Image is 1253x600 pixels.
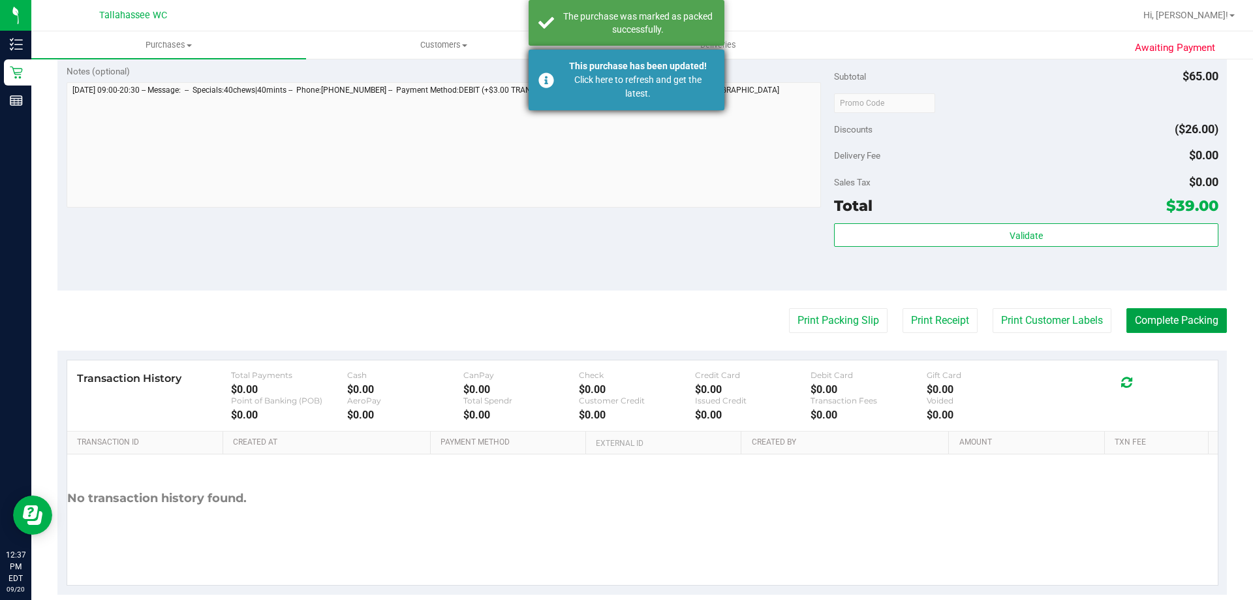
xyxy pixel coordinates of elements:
[579,383,695,396] div: $0.00
[585,432,741,455] th: External ID
[231,383,347,396] div: $0.00
[99,10,167,21] span: Tallahassee WC
[561,10,715,36] div: The purchase was marked as packed successfully.
[927,409,1043,421] div: $0.00
[1010,230,1043,241] span: Validate
[6,584,25,594] p: 09/20
[561,73,715,101] div: Click here to refresh and get the latest.
[10,38,23,51] inline-svg: Inventory
[347,396,463,405] div: AeroPay
[77,437,218,448] a: Transaction ID
[6,549,25,584] p: 12:37 PM EDT
[347,383,463,396] div: $0.00
[993,308,1111,333] button: Print Customer Labels
[67,454,247,543] div: No transaction history found.
[1135,40,1215,55] span: Awaiting Payment
[834,71,866,82] span: Subtotal
[752,437,944,448] a: Created By
[579,370,695,380] div: Check
[1143,10,1228,20] span: Hi, [PERSON_NAME]!
[463,383,580,396] div: $0.00
[579,396,695,405] div: Customer Credit
[695,409,811,421] div: $0.00
[834,223,1218,247] button: Validate
[306,31,581,59] a: Customers
[695,383,811,396] div: $0.00
[561,59,715,73] div: This purchase has been updated!
[927,370,1043,380] div: Gift Card
[13,496,52,535] iframe: Resource center
[834,150,880,161] span: Delivery Fee
[1175,122,1218,136] span: ($26.00)
[463,370,580,380] div: CanPay
[811,383,927,396] div: $0.00
[811,370,927,380] div: Debit Card
[695,396,811,405] div: Issued Credit
[67,66,130,76] span: Notes (optional)
[1126,308,1227,333] button: Complete Packing
[10,66,23,79] inline-svg: Retail
[233,437,425,448] a: Created At
[834,197,873,215] span: Total
[307,39,580,51] span: Customers
[1166,197,1218,215] span: $39.00
[1189,148,1218,162] span: $0.00
[347,370,463,380] div: Cash
[231,370,347,380] div: Total Payments
[231,396,347,405] div: Point of Banking (POB)
[927,396,1043,405] div: Voided
[834,118,873,141] span: Discounts
[1189,175,1218,189] span: $0.00
[1115,437,1203,448] a: Txn Fee
[834,177,871,187] span: Sales Tax
[695,370,811,380] div: Credit Card
[463,409,580,421] div: $0.00
[811,396,927,405] div: Transaction Fees
[10,94,23,107] inline-svg: Reports
[31,39,306,51] span: Purchases
[463,396,580,405] div: Total Spendr
[31,31,306,59] a: Purchases
[579,409,695,421] div: $0.00
[441,437,581,448] a: Payment Method
[959,437,1100,448] a: Amount
[834,93,935,113] input: Promo Code
[903,308,978,333] button: Print Receipt
[811,409,927,421] div: $0.00
[927,383,1043,396] div: $0.00
[231,409,347,421] div: $0.00
[789,308,888,333] button: Print Packing Slip
[1183,69,1218,83] span: $65.00
[347,409,463,421] div: $0.00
